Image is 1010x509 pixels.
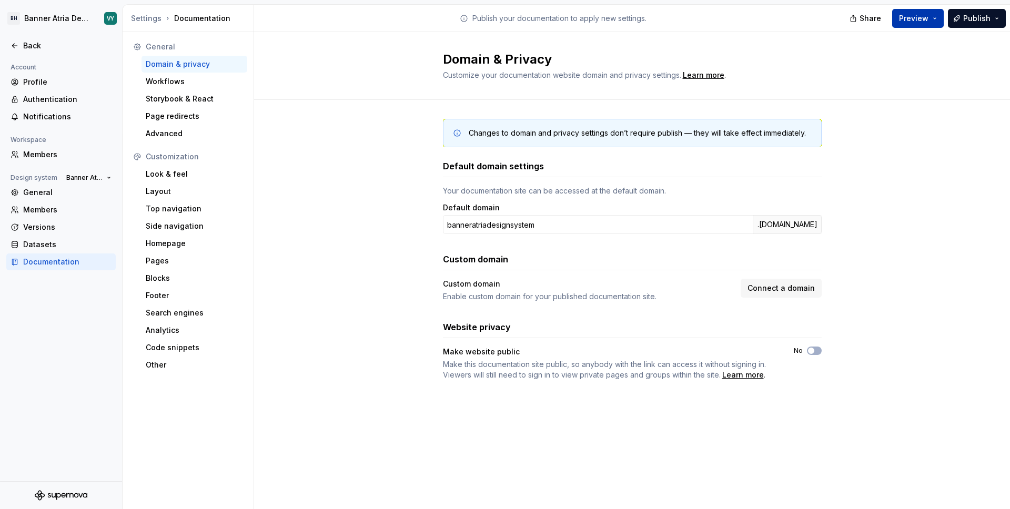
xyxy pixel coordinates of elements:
[142,218,247,235] a: Side navigation
[6,171,62,184] div: Design system
[443,279,734,289] div: Custom domain
[844,9,888,28] button: Share
[23,205,112,215] div: Members
[146,360,243,370] div: Other
[6,253,116,270] a: Documentation
[6,74,116,90] a: Profile
[443,359,775,380] span: .
[146,256,243,266] div: Pages
[741,279,822,298] button: Connect a domain
[24,13,92,24] div: Banner Atria Design System
[23,77,112,87] div: Profile
[6,201,116,218] a: Members
[23,149,112,160] div: Members
[35,490,87,501] svg: Supernova Logo
[443,321,511,333] h3: Website privacy
[142,304,247,321] a: Search engines
[6,236,116,253] a: Datasets
[146,76,243,87] div: Workflows
[948,9,1006,28] button: Publish
[146,151,243,162] div: Customization
[146,42,243,52] div: General
[142,73,247,90] a: Workflows
[6,146,116,163] a: Members
[146,128,243,139] div: Advanced
[6,134,50,146] div: Workspace
[443,291,734,302] div: Enable custom domain for your published documentation site.
[443,360,766,379] span: Make this documentation site public, so anybody with the link can access it without signing in. V...
[146,325,243,335] div: Analytics
[107,14,114,23] div: VY
[443,51,809,68] h2: Domain & Privacy
[443,70,681,79] span: Customize your documentation website domain and privacy settings.
[443,347,775,357] div: Make website public
[23,111,112,122] div: Notifications
[131,13,249,24] div: Documentation
[722,370,764,380] a: Learn more
[6,184,116,201] a: General
[142,90,247,107] a: Storybook & React
[142,183,247,200] a: Layout
[6,219,116,236] a: Versions
[443,186,822,196] div: Your documentation site can be accessed at the default domain.
[6,108,116,125] a: Notifications
[683,70,724,80] a: Learn more
[7,12,20,25] div: BH
[892,9,944,28] button: Preview
[142,166,247,182] a: Look & feel
[146,308,243,318] div: Search engines
[142,235,247,252] a: Homepage
[146,186,243,197] div: Layout
[142,287,247,304] a: Footer
[146,169,243,179] div: Look & feel
[443,253,508,266] h3: Custom domain
[443,160,544,172] h3: Default domain settings
[146,290,243,301] div: Footer
[142,252,247,269] a: Pages
[131,13,161,24] button: Settings
[23,187,112,198] div: General
[146,342,243,353] div: Code snippets
[142,125,247,142] a: Advanced
[142,200,247,217] a: Top navigation
[23,94,112,105] div: Authentication
[146,94,243,104] div: Storybook & React
[6,37,116,54] a: Back
[142,56,247,73] a: Domain & privacy
[753,215,822,234] div: .[DOMAIN_NAME]
[794,347,803,355] label: No
[23,222,112,232] div: Versions
[146,111,243,121] div: Page redirects
[142,270,247,287] a: Blocks
[748,283,815,293] span: Connect a domain
[142,357,247,373] a: Other
[681,72,726,79] span: .
[23,257,112,267] div: Documentation
[146,238,243,249] div: Homepage
[142,108,247,125] a: Page redirects
[2,7,120,30] button: BHBanner Atria Design SystemVY
[899,13,928,24] span: Preview
[146,221,243,231] div: Side navigation
[142,339,247,356] a: Code snippets
[146,203,243,214] div: Top navigation
[469,128,806,138] div: Changes to domain and privacy settings don’t require publish — they will take effect immediately.
[23,239,112,250] div: Datasets
[23,40,112,51] div: Back
[66,174,103,182] span: Banner Atria Design System
[860,13,881,24] span: Share
[472,13,647,24] p: Publish your documentation to apply new settings.
[142,322,247,339] a: Analytics
[963,13,991,24] span: Publish
[146,59,243,69] div: Domain & privacy
[443,202,500,213] label: Default domain
[146,273,243,283] div: Blocks
[6,61,41,74] div: Account
[6,91,116,108] a: Authentication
